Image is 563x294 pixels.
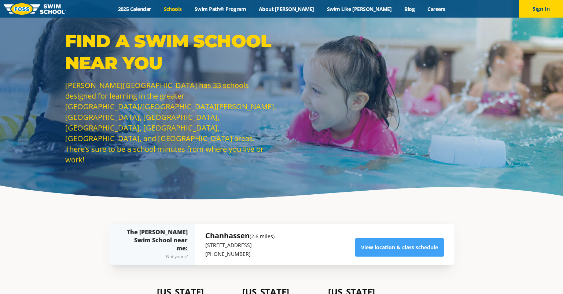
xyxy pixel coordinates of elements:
a: Swim Path® Program [188,5,252,12]
div: Not yours? [123,252,188,261]
a: Blog [398,5,421,12]
a: Schools [157,5,188,12]
small: (2.6 miles) [250,233,275,240]
p: [PERSON_NAME][GEOGRAPHIC_DATA] has 33 schools designed for learning in the greater [GEOGRAPHIC_DA... [65,80,278,165]
h5: Chanhassen [205,231,275,241]
a: 2025 Calendar [111,5,157,12]
a: About [PERSON_NAME] [253,5,321,12]
a: View location & class schedule [355,238,444,257]
div: The [PERSON_NAME] Swim School near me: [123,228,188,261]
p: Find a Swim School Near You [65,30,278,74]
p: [PHONE_NUMBER] [205,250,275,258]
a: Careers [421,5,452,12]
a: Swim Like [PERSON_NAME] [320,5,398,12]
p: [STREET_ADDRESS] [205,241,275,250]
img: FOSS Swim School Logo [4,3,66,15]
